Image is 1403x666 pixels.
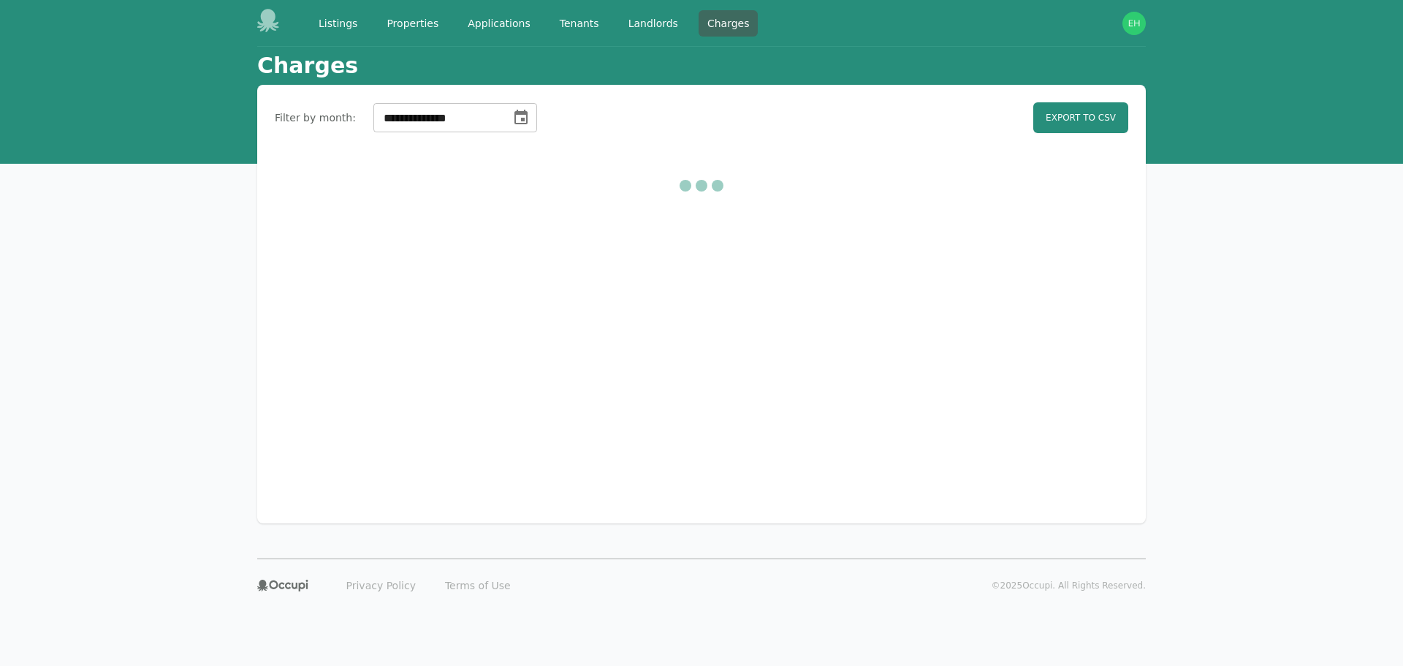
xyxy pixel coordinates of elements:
[436,574,520,597] a: Terms of Use
[459,10,539,37] a: Applications
[310,10,366,37] a: Listings
[338,574,425,597] a: Privacy Policy
[275,110,356,125] label: Filter by month:
[1033,102,1128,133] a: Export to CSV
[620,10,687,37] a: Landlords
[992,580,1146,591] p: © 2025 Occupi. All Rights Reserved.
[378,10,447,37] a: Properties
[257,53,358,79] h1: Charges
[699,10,758,37] a: Charges
[551,10,608,37] a: Tenants
[506,103,536,132] button: Choose date, selected date is Sep 1, 2025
